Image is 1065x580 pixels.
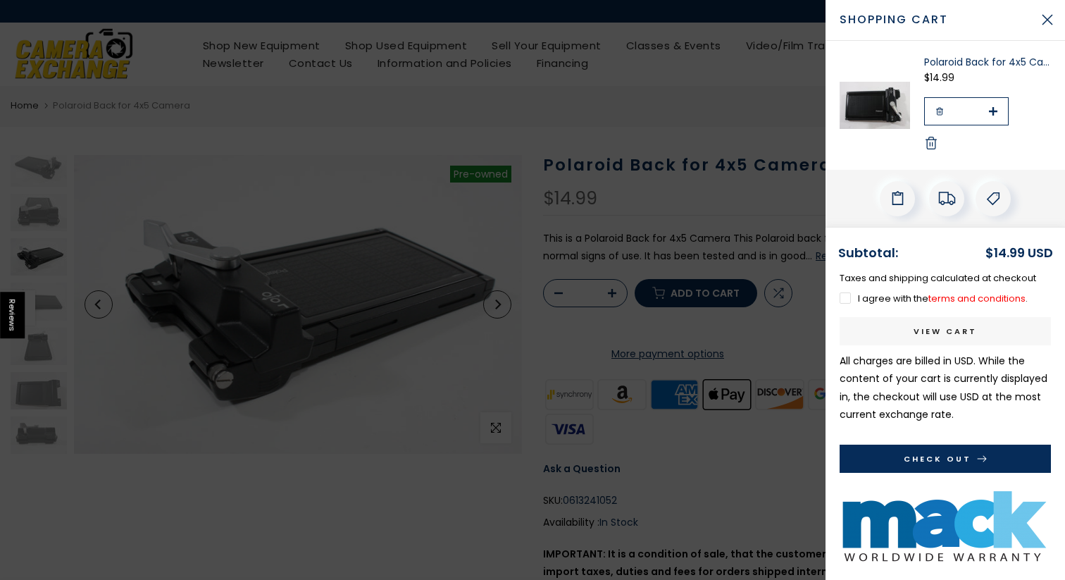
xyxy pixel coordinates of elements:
div: Add A Coupon [976,181,1011,216]
button: Close Cart [1030,2,1065,37]
a: terms and conditions [928,292,1026,305]
p: All charges are billed in USD. While the content of your cart is currently displayed in , the che... [840,352,1051,424]
p: Taxes and shipping calculated at checkout [840,270,1051,286]
div: $14.99 [924,69,1051,87]
span: Shopping cart [840,11,1030,28]
strong: Subtotal: [838,244,898,261]
img: Mack Used 2 Year Warranty Under $500 Warranty Mack Warranty MACKU259 [840,487,1051,566]
button: Check Out [840,445,1051,473]
div: Add Order Note [880,181,915,216]
div: $14.99 USD [985,242,1053,264]
img: Polaroid Back for 4x5 Camera Medium Format Equipment - Medium Format Accessories Polaroid 0613241052 [840,55,910,156]
a: View cart [840,317,1051,345]
a: Polaroid Back for 4x5 Camera [924,55,1051,69]
label: I agree with the . [840,292,1028,305]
